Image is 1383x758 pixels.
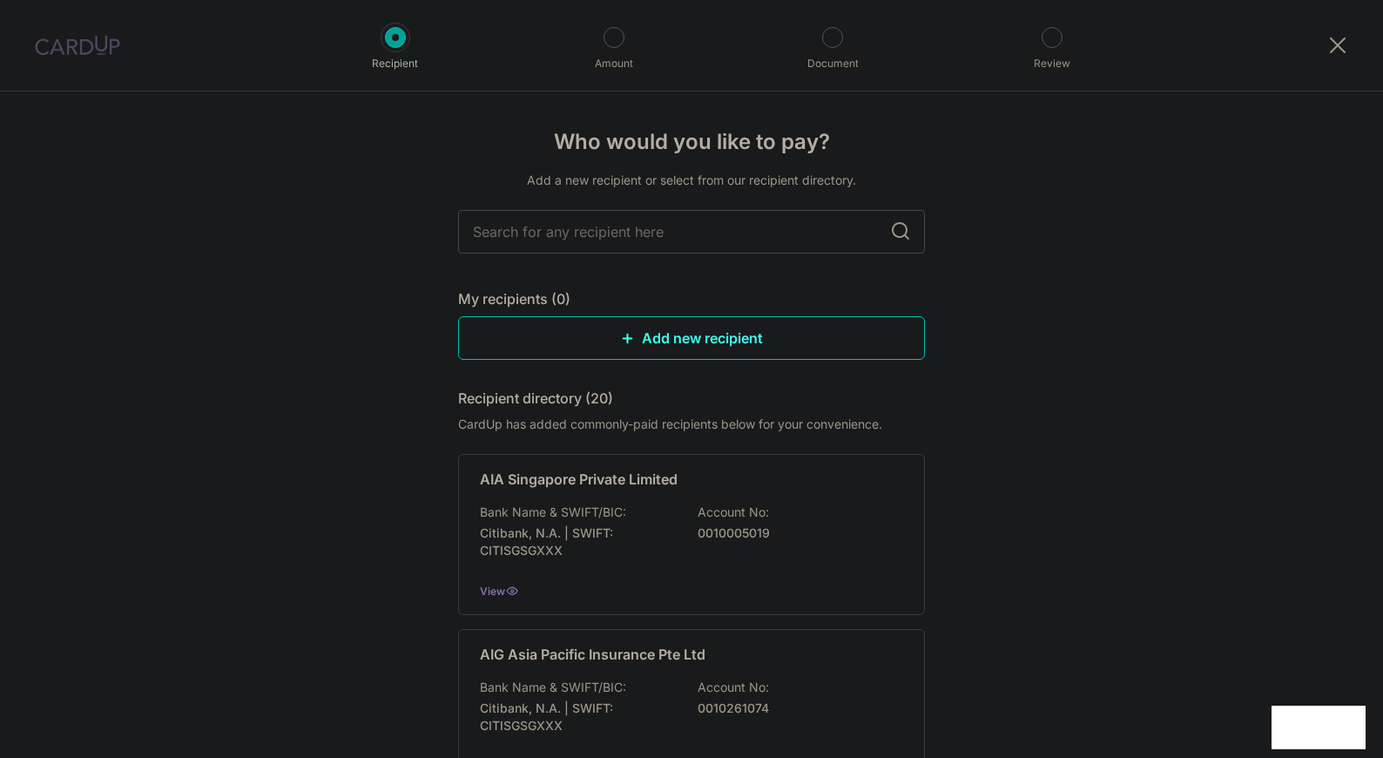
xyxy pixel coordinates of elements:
p: Amount [550,55,678,72]
p: Bank Name & SWIFT/BIC: [480,679,626,696]
h4: Who would you like to pay? [458,126,925,158]
img: CardUp [35,35,120,56]
div: CardUp has added commonly-paid recipients below for your convenience. [458,416,925,433]
p: Bank Name & SWIFT/BIC: [480,504,626,521]
p: Account No: [698,679,769,696]
p: Recipient [331,55,460,72]
p: Document [768,55,897,72]
a: View [480,585,505,598]
input: Search for any recipient here [458,210,925,254]
p: Citibank, N.A. | SWIFT: CITISGSGXXX [480,700,675,734]
h5: Recipient directory (20) [458,388,613,409]
a: Add new recipient [458,316,925,360]
p: 0010005019 [698,525,893,542]
p: Account No: [698,504,769,521]
p: AIG Asia Pacific Insurance Pte Ltd [480,644,705,665]
p: Citibank, N.A. | SWIFT: CITISGSGXXX [480,525,675,559]
p: Review [988,55,1117,72]
div: Add a new recipient or select from our recipient directory. [458,172,925,189]
p: AIA Singapore Private Limited [480,469,678,490]
p: 0010261074 [698,700,893,717]
iframe: Opens a widget where you can find more information [1272,706,1366,749]
h5: My recipients (0) [458,288,570,309]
